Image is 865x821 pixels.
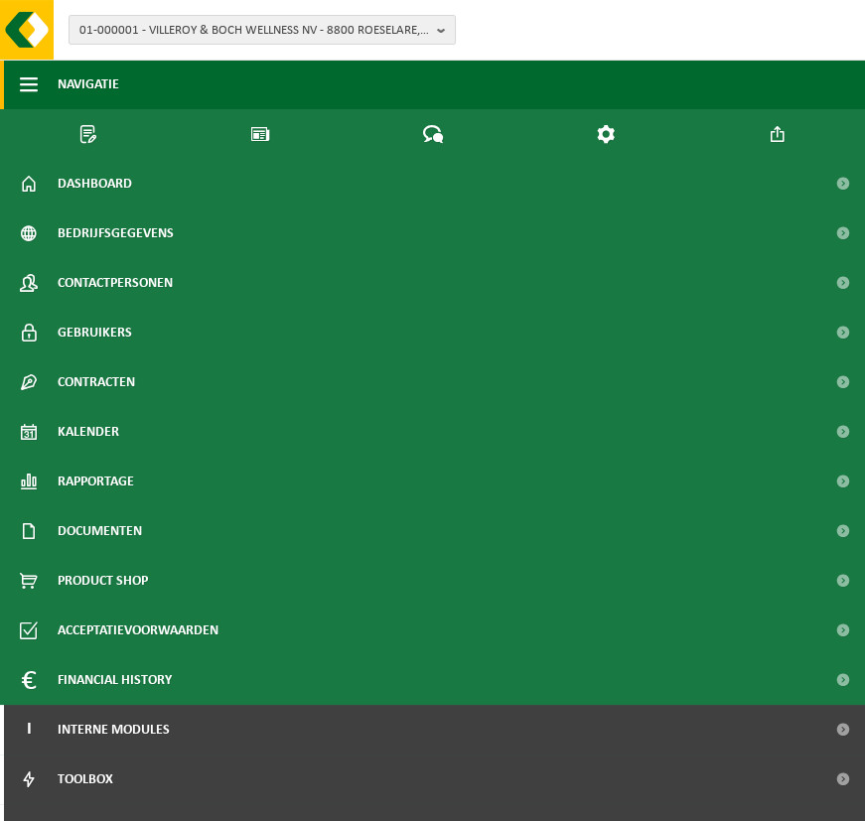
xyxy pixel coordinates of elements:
[58,258,173,308] span: Contactpersonen
[58,754,113,804] span: Toolbox
[58,506,142,556] span: Documenten
[58,60,119,109] span: Navigatie
[58,208,174,258] span: Bedrijfsgegevens
[58,606,218,655] span: Acceptatievoorwaarden
[58,556,148,606] span: Product Shop
[69,15,456,45] button: 01-000001 - VILLEROY & BOCH WELLNESS NV - 8800 ROESELARE, POPULIERSTRAAT 1
[58,655,172,705] span: Financial History
[58,705,170,754] span: Interne modules
[58,308,132,357] span: Gebruikers
[58,357,135,407] span: Contracten
[58,457,134,506] span: Rapportage
[58,407,119,457] span: Kalender
[20,705,38,754] span: I
[79,16,429,46] span: 01-000001 - VILLEROY & BOCH WELLNESS NV - 8800 ROESELARE, POPULIERSTRAAT 1
[58,159,132,208] span: Dashboard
